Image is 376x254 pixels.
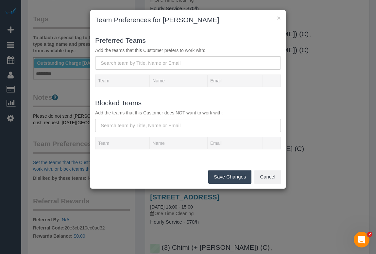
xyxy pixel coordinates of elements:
[90,10,286,189] sui-modal: Team Preferences for Ryan Mizael
[95,37,281,44] h3: Preferred Teams
[95,56,281,70] input: Search team by Title, Name or Email
[95,110,281,116] p: Add the teams that this Customer does NOT want to work with:
[207,137,263,149] th: Email
[367,232,372,237] span: 2
[150,137,208,149] th: Name
[254,170,281,184] button: Cancel
[95,119,281,132] input: Search team by Title, Name or Email
[277,14,281,21] button: ×
[150,75,208,87] th: Name
[208,170,251,184] button: Save Changes
[95,47,281,54] p: Add the teams that this Customer prefers to work with:
[95,15,281,25] h3: Team Preferences for [PERSON_NAME]
[95,99,281,107] h3: Blocked Teams
[95,75,150,87] th: Team
[95,137,150,149] th: Team
[354,232,369,247] iframe: Intercom live chat
[207,75,263,87] th: Email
